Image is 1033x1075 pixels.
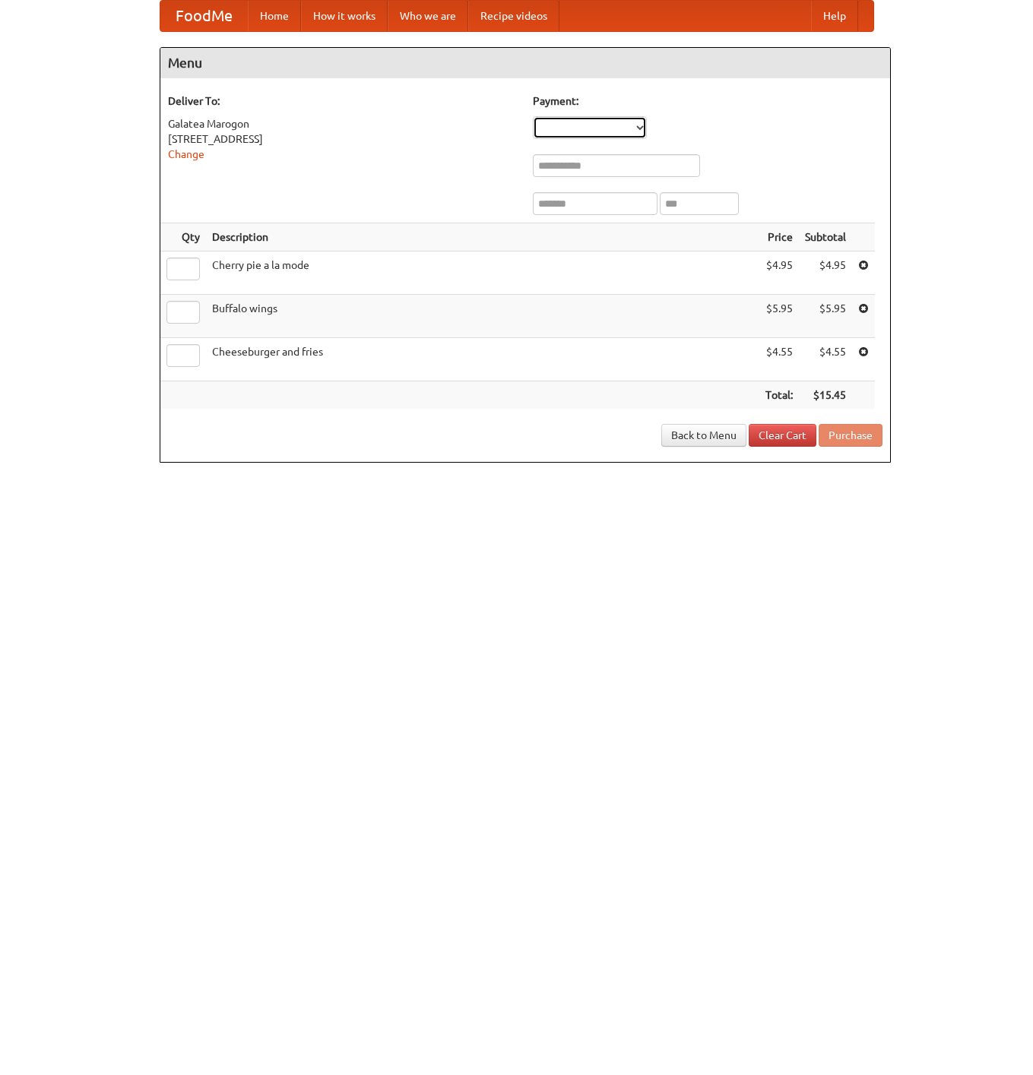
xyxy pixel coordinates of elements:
[811,1,858,31] a: Help
[759,295,799,338] td: $5.95
[206,223,759,251] th: Description
[759,223,799,251] th: Price
[799,295,852,338] td: $5.95
[819,424,882,447] button: Purchase
[160,48,890,78] h4: Menu
[661,424,746,447] a: Back to Menu
[168,116,518,131] div: Galatea Marogon
[468,1,559,31] a: Recipe videos
[206,295,759,338] td: Buffalo wings
[206,338,759,381] td: Cheeseburger and fries
[388,1,468,31] a: Who we are
[160,223,206,251] th: Qty
[799,338,852,381] td: $4.55
[301,1,388,31] a: How it works
[759,338,799,381] td: $4.55
[759,251,799,295] td: $4.95
[799,381,852,409] th: $15.45
[759,381,799,409] th: Total:
[799,251,852,295] td: $4.95
[168,148,204,160] a: Change
[533,93,882,109] h5: Payment:
[799,223,852,251] th: Subtotal
[168,131,518,147] div: [STREET_ADDRESS]
[168,93,518,109] h5: Deliver To:
[749,424,816,447] a: Clear Cart
[160,1,248,31] a: FoodMe
[248,1,301,31] a: Home
[206,251,759,295] td: Cherry pie a la mode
